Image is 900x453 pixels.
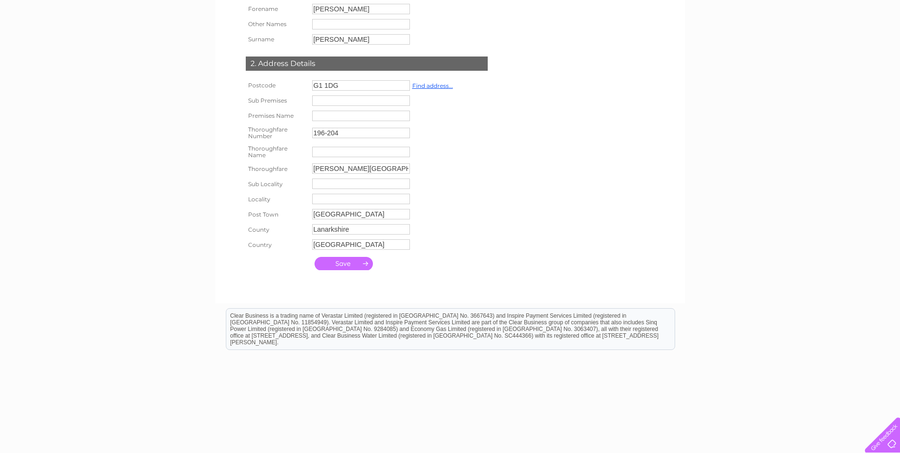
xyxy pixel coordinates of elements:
[817,40,831,47] a: Blog
[243,237,310,252] th: Country
[226,5,675,46] div: Clear Business is a trading name of Verastar Limited (registered in [GEOGRAPHIC_DATA] No. 3667643...
[412,82,453,89] a: Find address...
[315,257,373,270] input: Submit
[246,57,488,71] div: 2. Address Details
[243,123,310,142] th: Thoroughfare Number
[757,40,778,47] a: Energy
[243,142,310,161] th: Thoroughfare Name
[243,176,310,191] th: Sub Locality
[243,108,310,123] th: Premises Name
[721,5,787,17] a: 0333 014 3131
[243,17,310,32] th: Other Names
[243,78,310,93] th: Postcode
[243,161,310,176] th: Thoroughfare
[243,222,310,237] th: County
[243,207,310,222] th: Post Town
[243,32,310,47] th: Surname
[31,25,80,54] img: logo.png
[243,93,310,108] th: Sub Premises
[837,40,860,47] a: Contact
[243,1,310,17] th: Forename
[243,191,310,207] th: Locality
[783,40,812,47] a: Telecoms
[869,40,891,47] a: Log out
[733,40,751,47] a: Water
